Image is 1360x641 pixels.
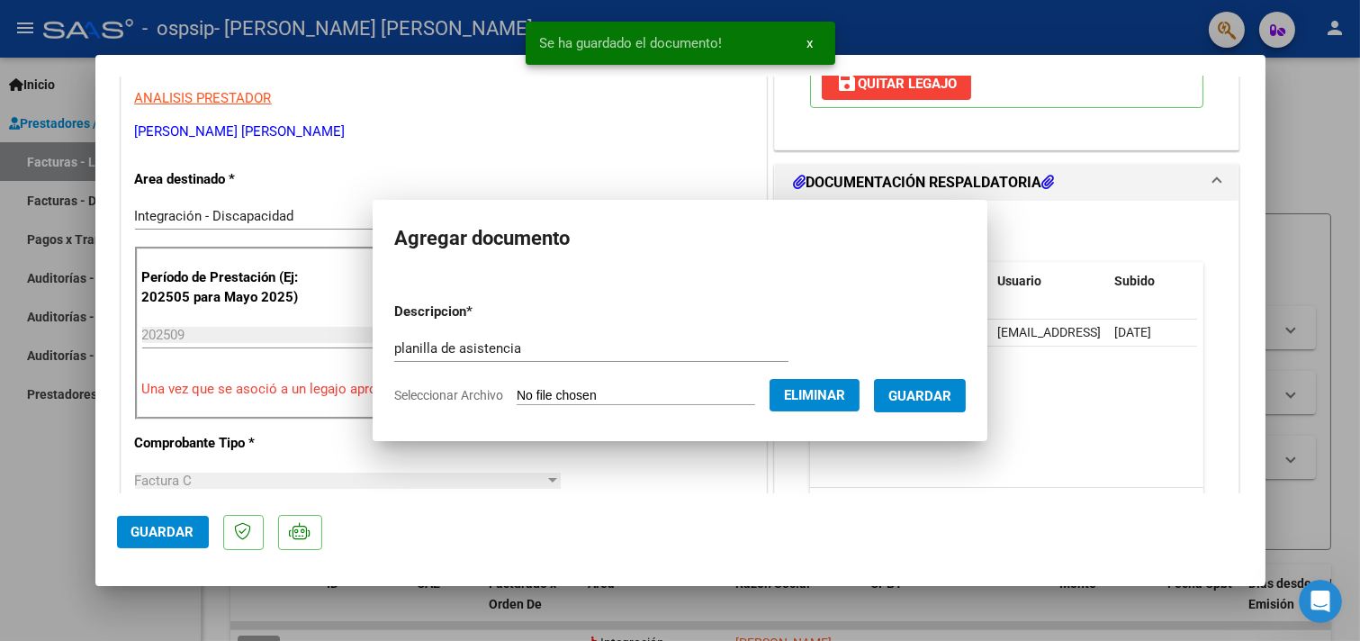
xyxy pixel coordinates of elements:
button: Guardar [874,379,966,412]
button: Guardar [117,516,209,548]
h2: Agregar documento [394,221,966,256]
span: Factura C [135,473,193,489]
p: [PERSON_NAME] [PERSON_NAME] [135,122,752,142]
p: Comprobante Tipo * [135,433,320,454]
div: 1 total [810,488,1204,533]
button: Eliminar [770,379,860,411]
p: Período de Prestación (Ej: 202505 para Mayo 2025) [142,267,323,308]
span: [DATE] [1114,325,1151,339]
datatable-header-cell: Subido [1107,262,1197,301]
span: Seleccionar Archivo [394,388,503,402]
span: Subido [1114,274,1155,288]
p: Area destinado * [135,169,320,190]
span: Usuario [997,274,1041,288]
span: Eliminar [784,387,845,403]
span: ANALISIS PRESTADOR [135,90,272,106]
p: Descripcion [394,302,566,322]
span: x [807,35,814,51]
button: Quitar Legajo [822,68,971,100]
p: Una vez que se asoció a un legajo aprobado no se puede cambiar el período de prestación. [142,379,745,400]
h1: DOCUMENTACIÓN RESPALDATORIA [793,172,1054,194]
div: DOCUMENTACIÓN RESPALDATORIA [775,201,1239,574]
span: Quitar Legajo [836,76,957,92]
span: Integración - Discapacidad [135,208,294,224]
span: Guardar [131,524,194,540]
datatable-header-cell: Usuario [990,262,1107,301]
span: Se ha guardado el documento! [540,34,723,52]
iframe: Intercom live chat [1299,580,1342,623]
span: Guardar [888,388,951,404]
mat-expansion-panel-header: DOCUMENTACIÓN RESPALDATORIA [775,165,1239,201]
